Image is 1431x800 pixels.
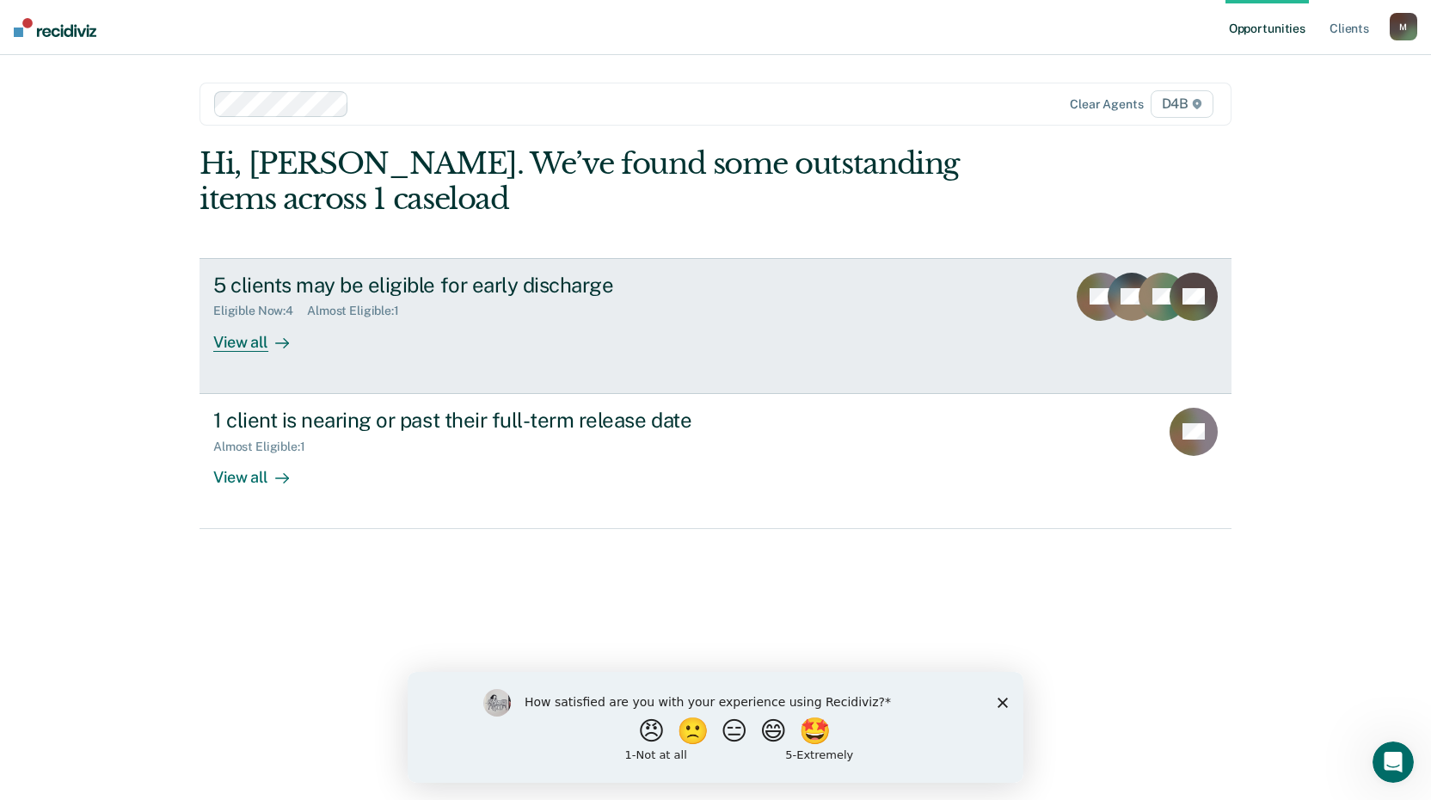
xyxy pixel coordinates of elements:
iframe: Survey by Kim from Recidiviz [408,672,1023,783]
img: Recidiviz [14,18,96,37]
iframe: Intercom live chat [1373,742,1414,783]
span: D4B [1151,90,1213,118]
div: View all [213,318,310,352]
div: Almost Eligible : 1 [213,440,319,454]
div: Almost Eligible : 1 [307,304,413,318]
div: View all [213,453,310,487]
button: M [1390,13,1417,40]
div: Hi, [PERSON_NAME]. We’ve found some outstanding items across 1 caseload [200,146,1025,217]
a: 1 client is nearing or past their full-term release dateAlmost Eligible:1View all [200,394,1231,529]
div: Eligible Now : 4 [213,304,307,318]
div: 1 client is nearing or past their full-term release date [213,408,817,433]
div: 5 clients may be eligible for early discharge [213,273,817,298]
div: Clear agents [1070,97,1143,112]
a: 5 clients may be eligible for early dischargeEligible Now:4Almost Eligible:1View all [200,258,1231,394]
